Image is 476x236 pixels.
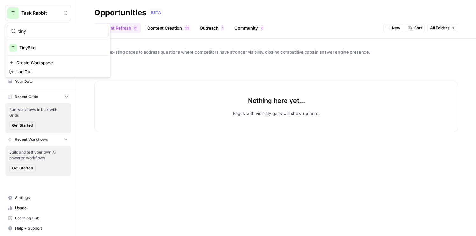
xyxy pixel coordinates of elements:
[9,149,67,161] span: Build and test your own AI powered workflows
[12,45,14,51] span: T
[15,94,38,100] span: Recent Grids
[406,24,425,32] button: Sort
[11,9,15,17] span: T
[196,23,228,33] a: Outreach1
[221,25,224,31] div: 1
[16,60,104,66] span: Create Workspace
[149,10,163,16] div: BETA
[15,137,48,142] span: Recent Workflows
[248,96,305,105] p: Nothing here yet...
[427,24,458,32] button: All Folders
[383,24,403,32] button: New
[94,8,146,18] div: Opportunities
[5,193,71,203] a: Settings
[7,58,109,67] a: Create Workspace
[5,213,71,223] a: Learning Hub
[414,25,422,31] span: Sort
[222,25,224,31] span: 1
[15,205,68,211] span: Usage
[143,23,193,33] a: Content Creation11
[21,10,60,16] span: Task Rabbit
[5,5,71,21] button: Workspace: Task Rabbit
[12,165,33,171] span: Get Started
[261,25,263,31] span: 6
[134,25,136,31] span: 0
[231,23,268,33] a: Community6
[261,25,264,31] div: 6
[5,135,71,144] button: Recent Workflows
[5,92,71,102] button: Recent Grids
[5,203,71,213] a: Usage
[9,164,36,172] button: Get Started
[18,28,105,34] input: Search Workspaces
[15,225,68,231] span: Help + Support
[185,25,187,31] span: 1
[16,68,104,75] span: Log Out
[9,107,67,118] span: Run workflows in bulk with Grids
[15,215,68,221] span: Learning Hub
[94,23,141,33] a: Content Refresh0
[184,25,190,31] div: 11
[134,25,137,31] div: 0
[15,79,68,84] span: Your Data
[19,45,104,51] span: TinyBird
[7,67,109,76] a: Log Out
[392,25,400,31] span: New
[187,25,189,31] span: 1
[12,123,33,128] span: Get Started
[9,121,36,130] button: Get Started
[233,110,320,117] p: Pages with visibility gaps will show up here.
[5,76,71,87] a: Your Data
[5,223,71,233] button: Help + Support
[94,49,458,55] span: Update existing pages to address questions where competitors have stronger visibility, closing co...
[15,195,68,201] span: Settings
[430,25,450,31] span: All Folders
[5,24,110,78] div: Workspace: Task Rabbit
